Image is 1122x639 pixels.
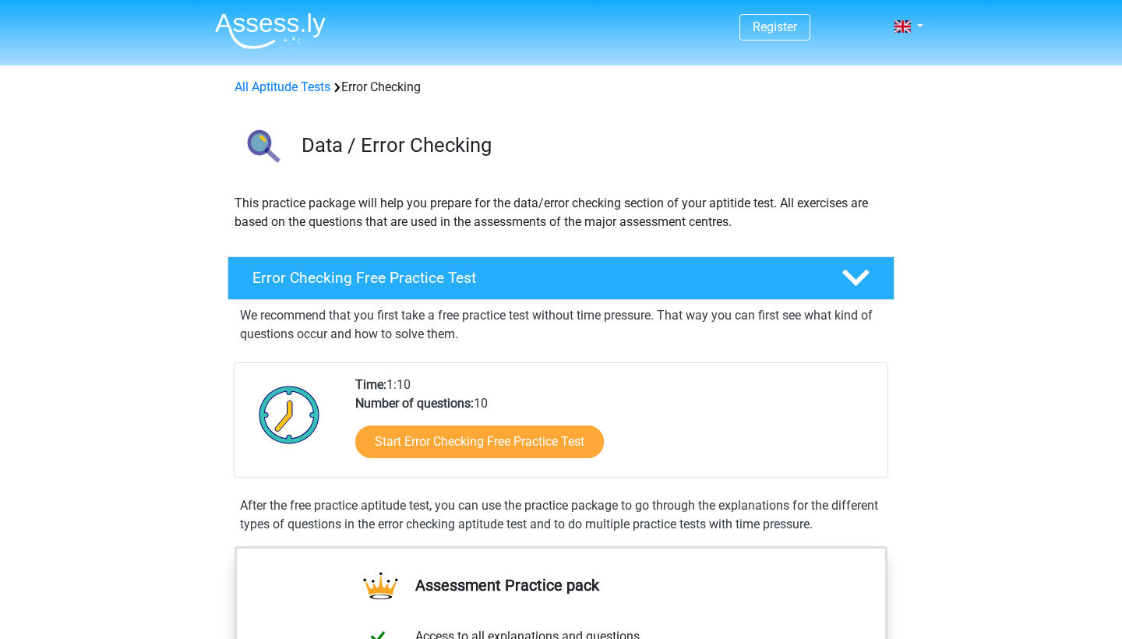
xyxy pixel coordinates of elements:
[235,79,330,94] a: All Aptitude Tests
[344,376,887,477] div: 1:10 10
[302,133,882,157] h3: Data / Error Checking
[355,377,386,392] b: Time:
[250,376,329,454] img: Clock
[228,78,894,97] div: Error Checking
[228,115,295,182] img: error checking
[355,396,474,411] b: Number of questions:
[252,269,817,287] h4: Error Checking Free Practice Test
[753,19,797,34] a: Register
[221,256,901,300] a: Error Checking Free Practice Test
[235,194,887,231] p: This practice package will help you prepare for the data/error checking section of your aptitide ...
[355,425,604,458] a: Start Error Checking Free Practice Test
[240,306,882,344] p: We recommend that you first take a free practice test without time pressure. That way you can fir...
[215,12,326,49] img: Assessly
[234,496,888,534] div: After the free practice aptitude test, you can use the practice package to go through the explana...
